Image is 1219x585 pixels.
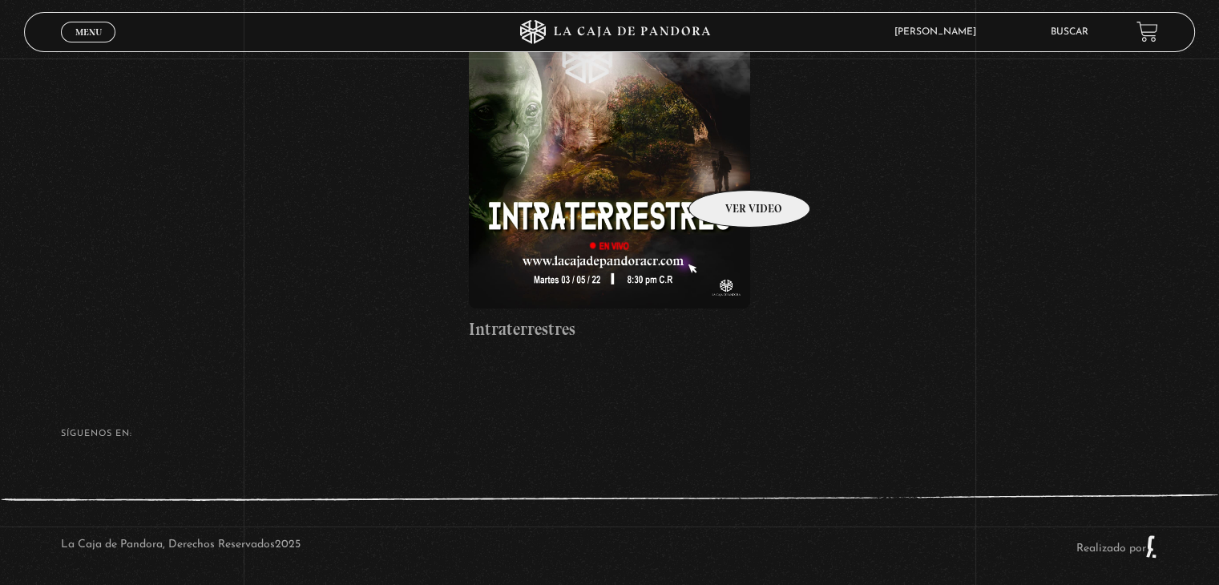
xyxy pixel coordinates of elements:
h4: Intraterrestres [469,317,749,342]
span: Menu [75,27,102,37]
a: Intraterrestres [469,27,749,341]
p: La Caja de Pandora, Derechos Reservados 2025 [61,535,301,559]
a: View your shopping cart [1136,21,1158,42]
span: Cerrar [70,40,107,51]
a: Buscar [1051,27,1088,37]
h4: SÍguenos en: [61,430,1158,438]
a: Realizado por [1076,543,1158,555]
span: [PERSON_NAME] [886,27,992,37]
